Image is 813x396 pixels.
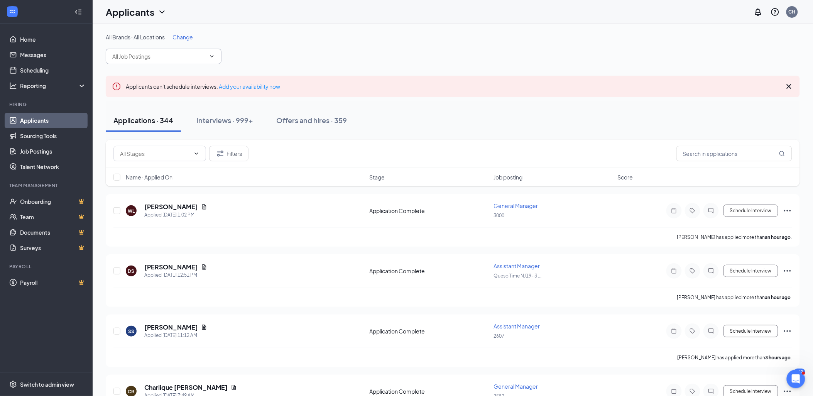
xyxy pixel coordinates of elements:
button: Filter Filters [209,146,248,161]
p: [PERSON_NAME] has applied more than . [677,234,792,240]
b: an hour ago [765,294,791,300]
svg: ChevronDown [193,151,199,157]
div: WL [128,208,135,214]
div: Application Complete [370,207,489,215]
span: Name · Applied On [126,173,172,181]
svg: Error [112,82,121,91]
svg: Tag [688,328,697,334]
div: Application Complete [370,327,489,335]
div: Switch to admin view [20,381,74,388]
svg: QuestionInfo [771,7,780,17]
span: 3000 [494,213,504,218]
svg: Filter [216,149,225,158]
svg: ChatInactive [707,388,716,394]
div: 282 [794,369,805,375]
svg: Ellipses [783,387,792,396]
svg: ChevronDown [209,53,215,59]
svg: Note [669,208,679,214]
h5: [PERSON_NAME] [144,203,198,211]
a: Sourcing Tools [20,128,86,144]
a: Talent Network [20,159,86,174]
input: All Job Postings [112,52,206,61]
div: Applied [DATE] 12:51 PM [144,271,207,279]
svg: Document [201,264,207,270]
svg: Collapse [74,8,82,16]
svg: Tag [688,208,697,214]
h1: Applicants [106,5,154,19]
svg: Document [201,324,207,330]
svg: ChevronDown [157,7,167,17]
h5: [PERSON_NAME] [144,323,198,332]
input: Search in applications [676,146,792,161]
a: PayrollCrown [20,275,86,290]
div: Application Complete [370,388,489,395]
div: DS [128,268,135,274]
p: [PERSON_NAME] has applied more than . [677,294,792,301]
div: Application Complete [370,267,489,275]
a: Scheduling [20,63,86,78]
span: Queso Time NJ19- 3 ... [494,273,541,279]
div: CH [789,8,796,15]
a: Messages [20,47,86,63]
a: Job Postings [20,144,86,159]
span: Job posting [494,173,522,181]
a: TeamCrown [20,209,86,225]
h5: [PERSON_NAME] [144,263,198,271]
a: DocumentsCrown [20,225,86,240]
svg: Settings [9,381,17,388]
svg: Note [669,328,679,334]
div: Applied [DATE] 11:12 AM [144,332,207,339]
p: [PERSON_NAME] has applied more than . [678,354,792,361]
span: Assistant Manager [494,262,540,269]
button: Schedule Interview [723,265,778,277]
a: Add your availability now [219,83,280,90]
svg: Document [231,384,237,391]
svg: Tag [688,388,697,394]
h5: Charlique [PERSON_NAME] [144,383,228,392]
a: OnboardingCrown [20,194,86,209]
span: Stage [370,173,385,181]
span: Score [618,173,633,181]
svg: Note [669,388,679,394]
div: Interviews · 999+ [196,115,253,125]
b: an hour ago [765,234,791,240]
svg: Ellipses [783,266,792,276]
input: All Stages [120,149,190,158]
svg: ChatInactive [707,268,716,274]
a: SurveysCrown [20,240,86,256]
svg: Tag [688,268,697,274]
svg: ChatInactive [707,328,716,334]
iframe: Intercom live chat [787,370,805,388]
a: Applicants [20,113,86,128]
button: Schedule Interview [723,205,778,217]
span: General Manager [494,383,538,390]
svg: Note [669,268,679,274]
svg: Notifications [754,7,763,17]
div: Reporting [20,82,86,90]
div: Team Management [9,182,85,189]
svg: ChatInactive [707,208,716,214]
div: CB [128,388,135,395]
span: Applicants can't schedule interviews. [126,83,280,90]
svg: Ellipses [783,327,792,336]
a: Home [20,32,86,47]
div: Hiring [9,101,85,108]
span: 2607 [494,333,504,339]
svg: MagnifyingGlass [779,151,785,157]
span: General Manager [494,202,538,209]
div: SS [128,328,134,335]
div: Offers and hires · 359 [276,115,347,125]
button: Schedule Interview [723,325,778,337]
span: Assistant Manager [494,323,540,330]
svg: Cross [784,82,794,91]
span: Change [172,34,193,41]
b: 3 hours ago [766,355,791,360]
svg: Document [201,204,207,210]
svg: Ellipses [783,206,792,215]
svg: WorkstreamLogo [8,8,16,15]
svg: Analysis [9,82,17,90]
div: Applications · 344 [113,115,173,125]
div: Payroll [9,263,85,270]
span: All Brands · All Locations [106,34,165,41]
div: Applied [DATE] 1:02 PM [144,211,207,219]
